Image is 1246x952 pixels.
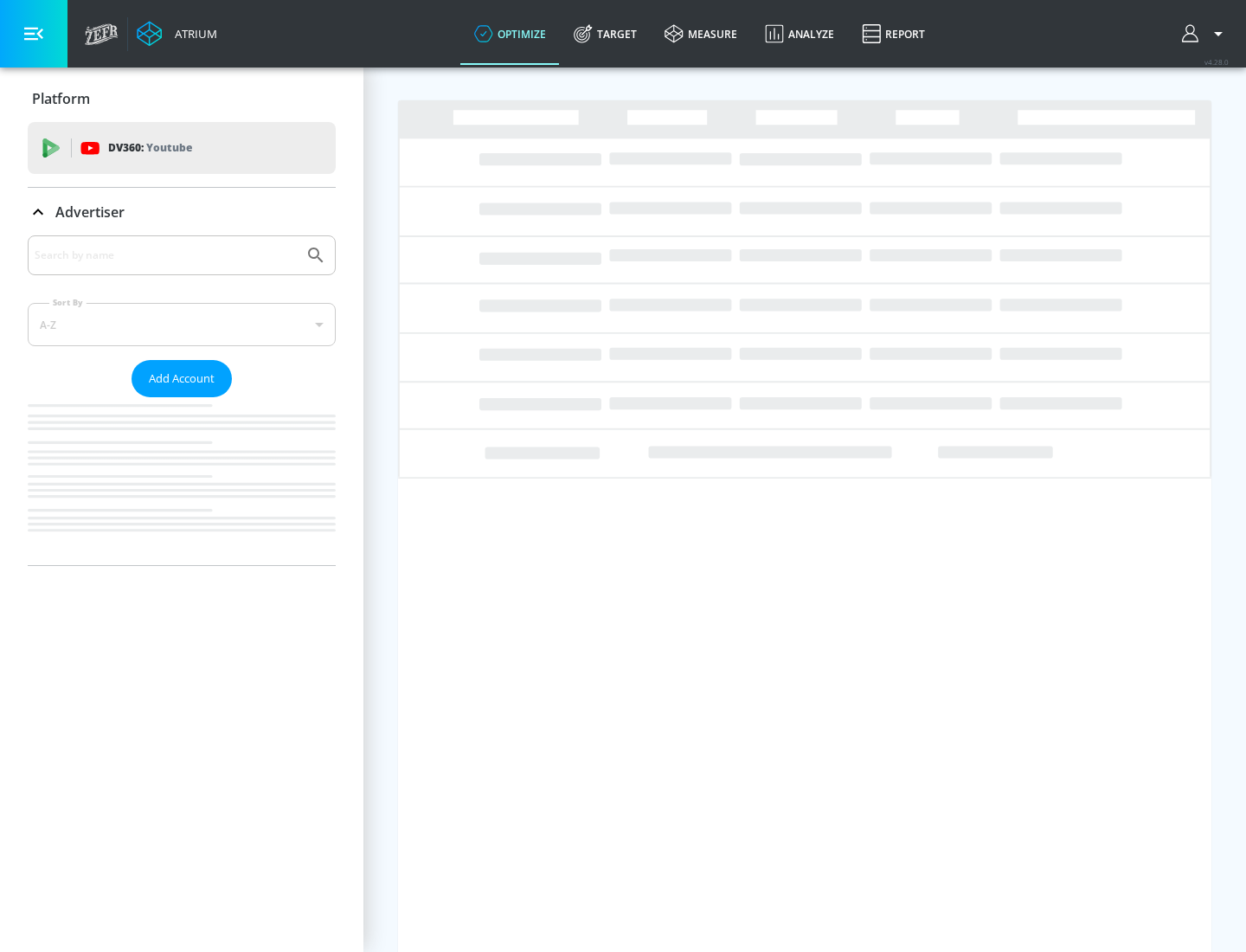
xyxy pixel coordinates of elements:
input: Search by name [35,244,297,267]
button: Add Account [132,360,232,397]
div: Atrium [168,26,217,42]
label: Sort By [49,297,87,308]
a: Target [560,3,651,65]
div: DV360: Youtube [28,122,336,174]
nav: list of Advertiser [28,397,336,565]
a: Analyze [751,3,848,65]
span: Add Account [149,369,215,389]
p: DV360: [108,138,192,158]
span: v 4.28.0 [1204,57,1229,67]
p: Youtube [146,138,192,157]
p: Advertiser [55,203,125,222]
a: measure [651,3,751,65]
p: Platform [32,89,90,108]
a: Atrium [137,21,217,47]
div: Advertiser [28,188,336,236]
a: optimize [460,3,560,65]
div: Advertiser [28,235,336,565]
div: A-Z [28,303,336,346]
a: Report [848,3,939,65]
div: Platform [28,74,336,123]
